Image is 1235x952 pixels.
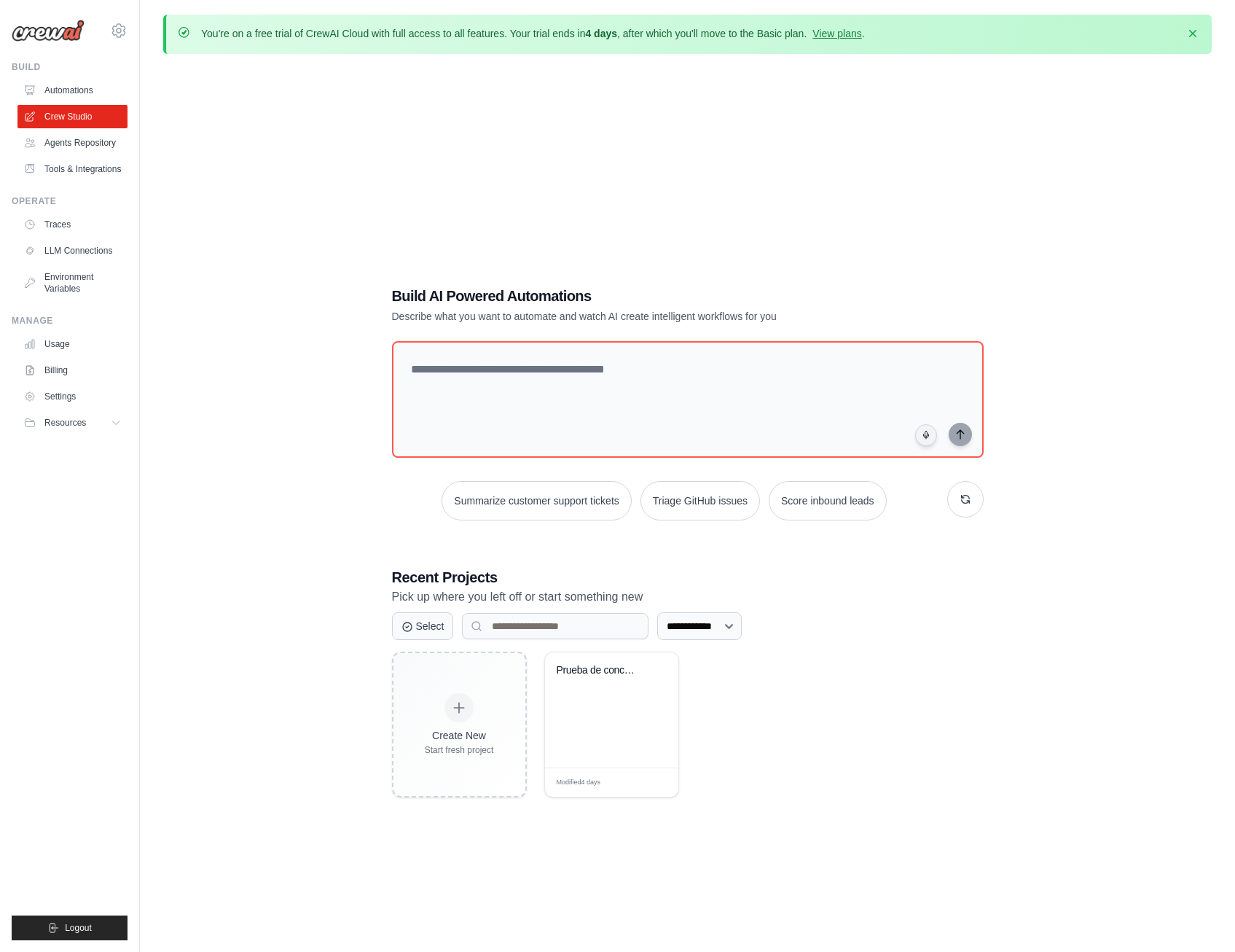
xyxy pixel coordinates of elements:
[17,411,128,434] button: Resources
[557,778,601,788] span: Modified 4 days
[915,424,937,446] button: Click to speak your automation idea
[442,481,631,520] button: Summarize customer support tickets
[812,28,861,39] a: View plans
[557,664,645,677] div: Prueba de concepto
[65,922,92,934] span: Logout
[640,481,760,520] button: Triage GitHub issues
[392,286,882,306] h1: Build AI Powered Automations
[17,157,128,181] a: Tools & Integrations
[12,61,128,73] div: Build
[201,26,865,41] p: You're on a free trial of CrewAI Cloud with full access to all features. Your trial ends in , aft...
[17,213,128,236] a: Traces
[947,481,984,518] button: Get new suggestions
[392,588,984,606] p: Pick up where you left off or start something new
[17,359,128,382] a: Billing
[44,417,86,429] span: Resources
[769,481,887,520] button: Score inbound leads
[17,131,128,155] a: Agents Repository
[425,744,494,756] div: Start fresh project
[12,20,85,42] img: Logo
[12,195,128,207] div: Operate
[17,105,128,128] a: Crew Studio
[12,315,128,327] div: Manage
[17,239,128,262] a: LLM Connections
[392,309,882,324] p: Describe what you want to automate and watch AI create intelligent workflows for you
[585,28,617,39] strong: 4 days
[17,385,128,408] a: Settings
[17,332,128,356] a: Usage
[425,728,494,743] div: Create New
[392,567,984,588] h3: Recent Projects
[17,79,128,102] a: Automations
[392,612,454,640] button: Select
[12,916,128,940] button: Logout
[643,777,656,788] span: Edit
[17,265,128,300] a: Environment Variables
